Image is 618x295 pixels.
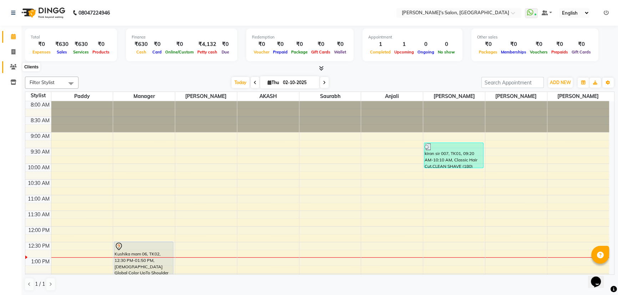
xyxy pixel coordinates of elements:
[29,133,51,140] div: 9:00 AM
[368,40,392,48] div: 1
[299,92,361,101] span: Saurabh
[35,280,45,288] span: 1 / 1
[528,40,549,48] div: ₹0
[71,40,91,48] div: ₹630
[570,40,593,48] div: ₹0
[51,92,113,101] span: Paddy
[114,242,173,283] div: Kushika mam 06, TK02, 12:30 PM-01:50 PM, [DEMOGRAPHIC_DATA] Global Color UpTo Shoulder [DEMOGRAPH...
[549,40,570,48] div: ₹0
[71,50,91,55] span: Services
[196,40,219,48] div: ₹4,132
[29,117,51,124] div: 8:30 AM
[361,92,423,101] span: Anjali
[52,40,71,48] div: ₹630
[26,195,51,203] div: 11:00 AM
[289,50,309,55] span: Package
[436,50,457,55] span: No show
[18,3,67,23] img: logo
[252,50,271,55] span: Voucher
[271,40,289,48] div: ₹0
[26,211,51,218] div: 11:30 AM
[252,40,271,48] div: ₹0
[436,40,457,48] div: 0
[423,92,485,101] span: [PERSON_NAME]
[266,80,281,85] span: Thu
[27,227,51,234] div: 12:00 PM
[570,50,593,55] span: Gift Cards
[416,40,436,48] div: 0
[549,50,570,55] span: Prepaids
[547,92,609,101] span: [PERSON_NAME]
[29,148,51,156] div: 9:30 AM
[499,40,528,48] div: ₹0
[113,92,175,101] span: Manager
[175,92,237,101] span: [PERSON_NAME]
[30,258,51,265] div: 1:00 PM
[332,40,348,48] div: ₹0
[309,50,332,55] span: Gift Cards
[151,50,163,55] span: Card
[332,50,348,55] span: Wallet
[416,50,436,55] span: Ongoing
[477,34,593,40] div: Other sales
[481,77,544,88] input: Search Appointment
[163,50,196,55] span: Online/Custom
[26,164,51,171] div: 10:00 AM
[151,40,163,48] div: ₹0
[392,40,416,48] div: 1
[31,40,52,48] div: ₹0
[26,180,51,187] div: 10:30 AM
[29,101,51,109] div: 8:00 AM
[78,3,110,23] b: 08047224946
[237,92,299,101] span: AKASH
[91,50,111,55] span: Products
[392,50,416,55] span: Upcoming
[27,242,51,250] div: 12:30 PM
[550,80,571,85] span: ADD NEW
[25,92,51,99] div: Stylist
[252,34,348,40] div: Redemption
[588,266,611,288] iframe: chat widget
[132,34,232,40] div: Finance
[30,274,51,281] div: 1:30 PM
[232,77,249,88] span: Today
[219,40,232,48] div: ₹0
[22,63,40,71] div: Clients
[368,34,457,40] div: Appointment
[163,40,196,48] div: ₹0
[289,40,309,48] div: ₹0
[477,40,499,48] div: ₹0
[528,50,549,55] span: Vouchers
[132,40,151,48] div: ₹630
[477,50,499,55] span: Packages
[309,40,332,48] div: ₹0
[368,50,392,55] span: Completed
[424,143,483,168] div: kiran sir 007, TK01, 09:20 AM-10:10 AM, Classic Hair Cut,CLEAN SHAVE (180)
[30,79,55,85] span: Filter Stylist
[281,77,316,88] input: 2025-10-02
[196,50,219,55] span: Petty cash
[135,50,148,55] span: Cash
[499,50,528,55] span: Memberships
[31,50,52,55] span: Expenses
[548,78,573,88] button: ADD NEW
[55,50,69,55] span: Sales
[91,40,111,48] div: ₹0
[220,50,231,55] span: Due
[31,34,111,40] div: Total
[485,92,547,101] span: [PERSON_NAME]
[271,50,289,55] span: Prepaid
